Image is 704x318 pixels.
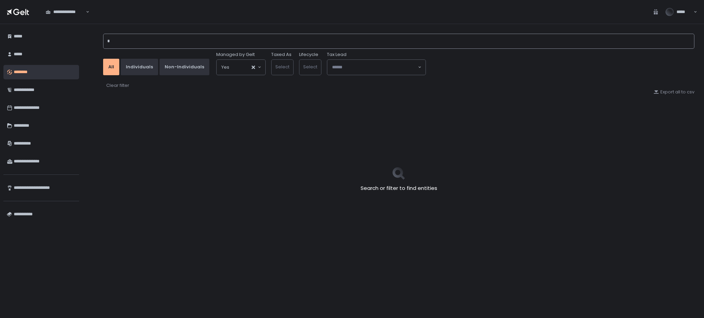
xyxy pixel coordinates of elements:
button: Non-Individuals [159,59,209,75]
input: Search for option [229,64,251,71]
button: Clear filter [106,82,130,89]
div: Search for option [217,60,265,75]
button: Export all to csv [653,89,694,95]
label: Lifecycle [299,52,318,58]
button: All [103,59,119,75]
h2: Search or filter to find entities [361,184,437,192]
button: Individuals [121,59,158,75]
div: All [108,64,114,70]
span: Select [303,64,317,70]
button: Clear Selected [252,66,255,69]
div: Non-Individuals [165,64,204,70]
div: Search for option [41,4,89,19]
span: Tax Lead [327,52,346,58]
span: Yes [221,64,229,71]
label: Taxed As [271,52,291,58]
span: Managed by Gelt [216,52,255,58]
span: Select [275,64,289,70]
div: Individuals [126,64,153,70]
div: Clear filter [106,82,129,89]
div: Search for option [327,60,426,75]
input: Search for option [332,64,417,71]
